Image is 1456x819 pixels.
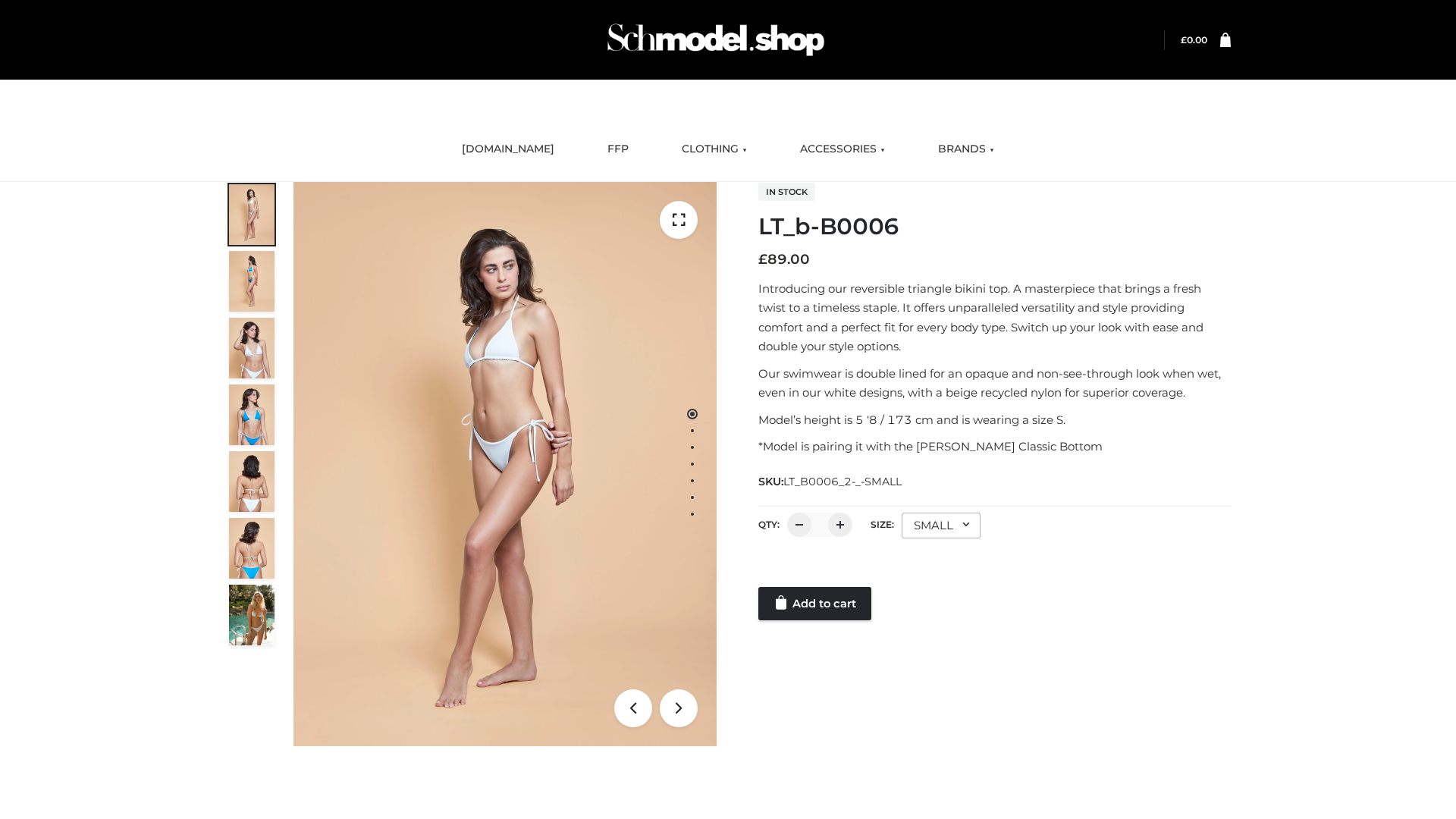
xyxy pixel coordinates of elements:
[758,437,1231,457] p: *Model is pairing it with the [PERSON_NAME] Classic Bottom
[871,519,894,530] label: Size:
[758,472,903,491] span: SKU:
[229,384,275,445] img: ArielClassicBikiniTop_CloudNine_AzureSky_OW114ECO_4-scaled.jpg
[783,475,902,488] span: LT_B0006_2-_-SMALL
[758,251,810,268] bdi: 89.00
[293,182,717,746] img: ArielClassicBikiniTop_CloudNine_AzureSky_OW114ECO_1
[758,519,780,530] label: QTY:
[758,251,767,268] span: £
[450,133,566,166] a: [DOMAIN_NAME]
[758,364,1231,403] p: Our swimwear is double lined for an opaque and non-see-through look when wet, even in our white d...
[1181,34,1207,45] a: £0.00
[1181,34,1187,45] span: £
[229,451,275,512] img: ArielClassicBikiniTop_CloudNine_AzureSky_OW114ECO_7-scaled.jpg
[927,133,1006,166] a: BRANDS
[758,213,1231,240] h1: LT_b-B0006
[229,251,275,312] img: ArielClassicBikiniTop_CloudNine_AzureSky_OW114ECO_2-scaled.jpg
[758,279,1231,356] p: Introducing our reversible triangle bikini top. A masterpiece that brings a fresh twist to a time...
[229,318,275,378] img: ArielClassicBikiniTop_CloudNine_AzureSky_OW114ECO_3-scaled.jpg
[229,585,275,645] img: Arieltop_CloudNine_AzureSky2.jpg
[789,133,896,166] a: ACCESSORIES
[1181,34,1207,45] bdi: 0.00
[758,183,815,201] span: In stock
[602,10,830,70] img: Schmodel Admin 964
[902,513,981,538] div: SMALL
[229,518,275,579] img: ArielClassicBikiniTop_CloudNine_AzureSky_OW114ECO_8-scaled.jpg
[596,133,640,166] a: FFP
[758,410,1231,430] p: Model’s height is 5 ‘8 / 173 cm and is wearing a size S.
[670,133,758,166] a: CLOTHING
[229,184,275,245] img: ArielClassicBikiniTop_CloudNine_AzureSky_OW114ECO_1-scaled.jpg
[758,587,871,620] a: Add to cart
